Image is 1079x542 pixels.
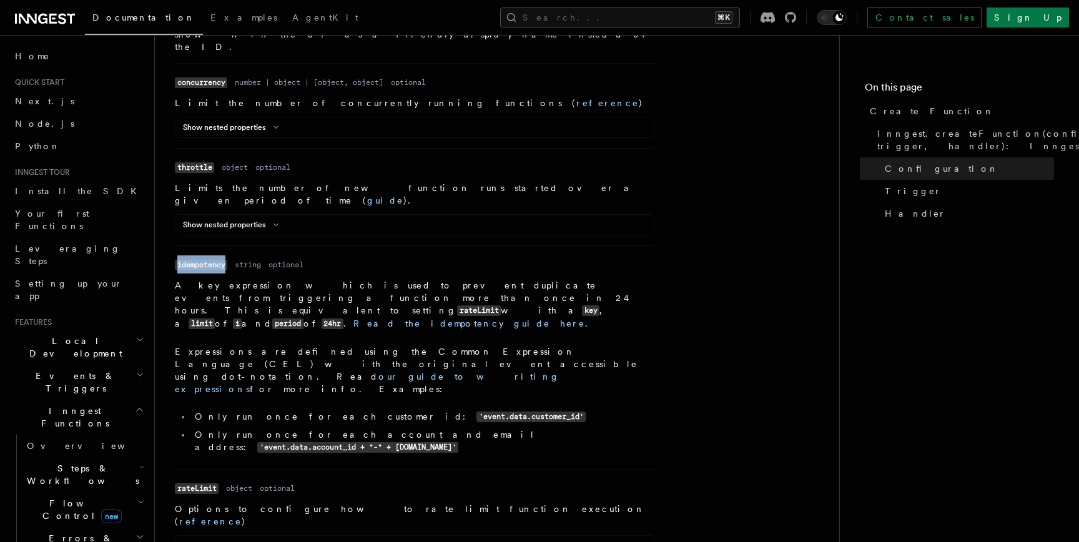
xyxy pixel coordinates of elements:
a: Node.js [10,112,147,135]
p: Options to configure how to rate limit function execution ( ) [175,503,654,528]
p: A key expression which is used to prevent duplicate events from triggering a function more than o... [175,279,654,330]
button: Steps & Workflows [22,457,147,492]
dd: number | object | [object, object] [235,77,383,87]
span: new [101,510,122,523]
code: concurrency [175,77,227,88]
span: Examples [210,12,277,22]
a: Trigger [880,180,1054,202]
span: Events & Triggers [10,370,136,395]
a: Sign Up [987,7,1069,27]
code: throttle [175,162,214,173]
span: Quick start [10,77,64,87]
span: Next.js [15,96,74,106]
span: AgentKit [292,12,358,22]
kbd: ⌘K [715,11,732,24]
button: Show nested properties [183,122,283,132]
span: Create Function [870,105,994,117]
span: Your first Functions [15,209,89,231]
button: Toggle dark mode [817,10,847,25]
a: Create Function [865,100,1054,122]
a: Leveraging Steps [10,237,147,272]
code: 'event.data.customer_id' [476,411,586,422]
a: Next.js [10,90,147,112]
a: guide [367,195,403,205]
dd: optional [260,483,295,493]
p: Expressions are defined using the Common Expression Language (CEL) with the original event access... [175,345,654,395]
code: key [582,305,599,316]
code: 'event.data.account_id + "-" + [DOMAIN_NAME]' [257,442,458,453]
a: Documentation [85,4,203,35]
span: Flow Control [22,497,137,522]
a: Setting up your app [10,272,147,307]
span: Python [15,141,61,151]
a: reference [179,516,242,526]
span: Leveraging Steps [15,244,121,266]
a: Home [10,45,147,67]
span: Handler [885,207,946,220]
button: Events & Triggers [10,365,147,400]
a: AgentKit [285,4,366,34]
button: Inngest Functions [10,400,147,435]
a: Python [10,135,147,157]
li: Only run once for each account and email address: [191,428,654,454]
a: Contact sales [867,7,982,27]
a: Examples [203,4,285,34]
button: Local Development [10,330,147,365]
button: Flow Controlnew [22,492,147,527]
a: inngest.createFunction(configuration, trigger, handler): InngestFunction [872,122,1054,157]
dd: object [226,483,252,493]
dd: object [222,162,248,172]
code: rateLimit [175,483,219,494]
span: Trigger [885,185,942,197]
span: Steps & Workflows [22,462,139,487]
code: rateLimit [457,305,501,316]
dd: optional [269,260,303,270]
code: idempotency [175,260,227,270]
p: Limit the number of concurrently running functions ( ) [175,97,654,109]
a: Your first Functions [10,202,147,237]
a: Handler [880,202,1054,225]
p: Limits the number of new function runs started over a given period of time ( ). [175,182,654,207]
dd: optional [391,77,426,87]
span: Home [15,50,50,62]
span: Local Development [10,335,136,360]
span: Setting up your app [15,278,122,301]
button: Search...⌘K [500,7,740,27]
li: Only run once for each customer id: [191,410,654,423]
span: Documentation [92,12,195,22]
code: 24hr [322,318,343,329]
code: period [272,318,303,329]
code: 1 [233,318,242,329]
button: Show nested properties [183,220,283,230]
span: Configuration [885,162,998,175]
dd: optional [255,162,290,172]
code: limit [189,318,215,329]
a: our guide to writing expressions [175,372,559,394]
a: Configuration [880,157,1054,180]
a: Read the idempotency guide here [353,318,585,328]
span: Overview [27,441,155,451]
span: Node.js [15,119,74,129]
span: Install the SDK [15,186,144,196]
a: Overview [22,435,147,457]
a: reference [576,98,639,108]
span: Features [10,317,52,327]
h4: On this page [865,80,1054,100]
a: Install the SDK [10,180,147,202]
span: Inngest tour [10,167,70,177]
span: Inngest Functions [10,405,135,430]
dd: string [235,260,261,270]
